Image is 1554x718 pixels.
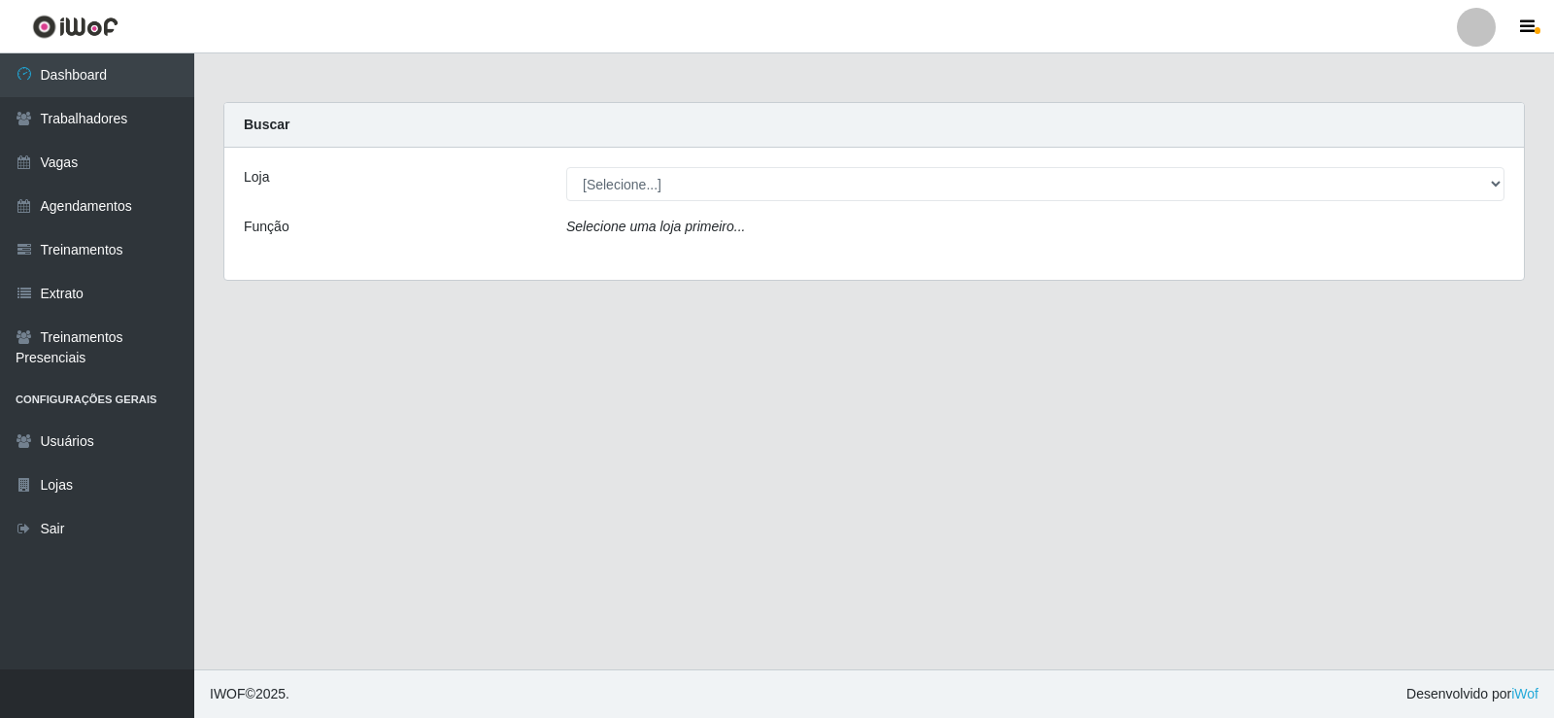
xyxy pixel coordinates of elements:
label: Função [244,217,289,237]
i: Selecione uma loja primeiro... [566,219,745,234]
span: © 2025 . [210,684,289,704]
label: Loja [244,167,269,188]
a: iWof [1511,686,1538,701]
span: IWOF [210,686,246,701]
img: CoreUI Logo [32,15,118,39]
span: Desenvolvido por [1406,684,1538,704]
strong: Buscar [244,117,289,132]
